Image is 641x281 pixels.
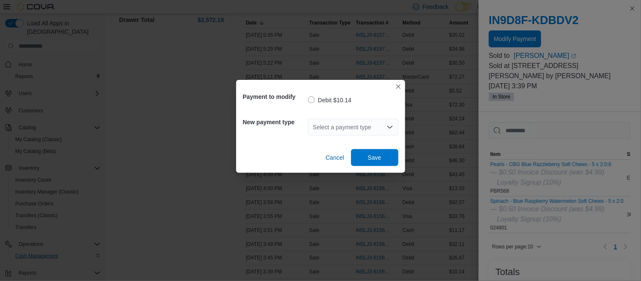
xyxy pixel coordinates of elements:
[368,153,382,162] span: Save
[326,153,344,162] span: Cancel
[322,149,348,166] button: Cancel
[393,82,404,92] button: Closes this modal window
[351,149,398,166] button: Save
[387,124,393,131] button: Open list of options
[308,95,352,105] label: Debit $10.14
[243,114,306,131] h5: New payment type
[313,122,314,132] input: Accessible screen reader label
[243,88,306,105] h5: Payment to modify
